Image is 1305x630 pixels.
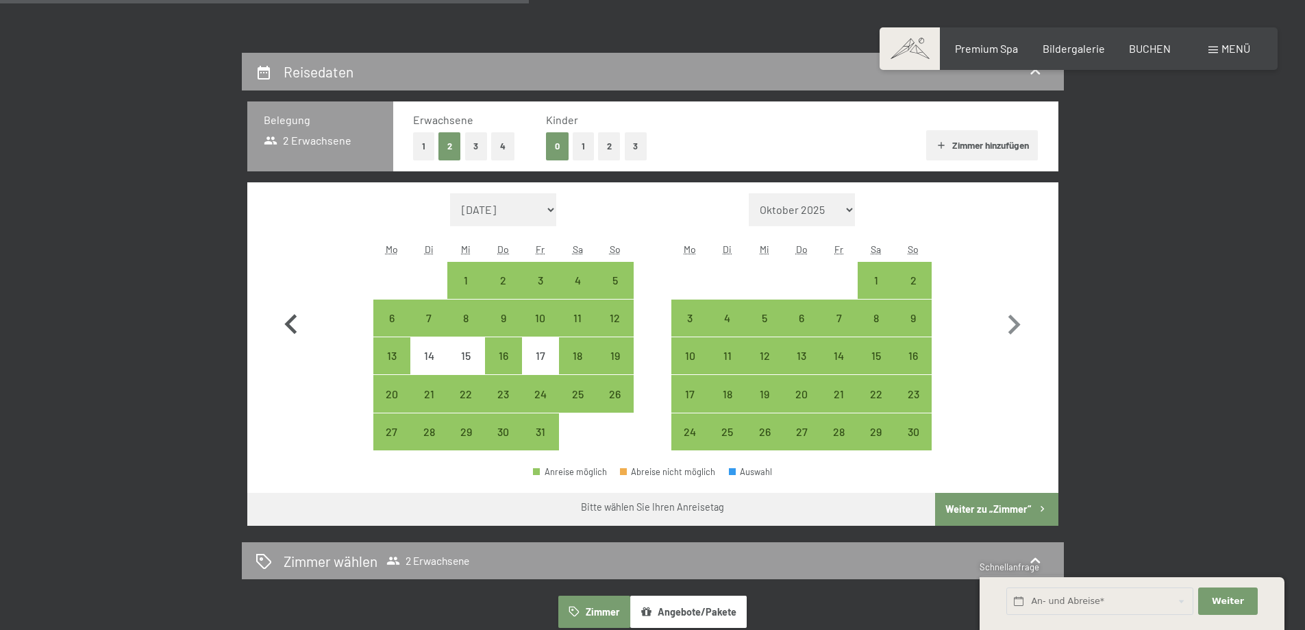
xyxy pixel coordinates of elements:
div: Anreise möglich [596,300,633,337]
abbr: Dienstag [425,243,434,255]
div: Anreise möglich [596,375,633,412]
span: 2 Erwachsene [386,554,469,568]
div: Tue Oct 28 2025 [410,413,447,450]
div: Anreise möglich [485,413,522,450]
div: Anreise möglich [709,337,746,374]
div: Anreise möglich [373,300,410,337]
div: 25 [560,389,595,423]
button: Weiter [1198,587,1257,616]
div: Thu Oct 09 2025 [485,300,522,337]
div: 19 [597,350,632,385]
div: Anreise möglich [522,413,559,450]
div: Sun Oct 19 2025 [596,337,633,374]
div: Anreise möglich [447,262,484,299]
abbr: Samstag [573,243,583,255]
span: Kinder [546,113,578,126]
div: 10 [673,350,707,385]
div: Thu Nov 20 2025 [783,375,820,412]
div: Mon Oct 20 2025 [373,375,410,412]
div: 23 [896,389,930,423]
div: Thu Nov 06 2025 [783,300,820,337]
a: Bildergalerie [1043,42,1105,55]
button: 0 [546,132,569,160]
div: Anreise möglich [533,468,607,476]
div: 30 [896,426,930,461]
div: Thu Nov 27 2025 [783,413,820,450]
div: Wed Nov 12 2025 [746,337,783,374]
div: 11 [560,313,595,347]
div: 5 [747,313,782,347]
div: Anreise möglich [783,337,820,374]
abbr: Freitag [834,243,843,255]
div: Thu Oct 30 2025 [485,413,522,450]
div: Anreise möglich [858,300,895,337]
div: Anreise möglich [820,337,857,374]
div: Wed Oct 15 2025 [447,337,484,374]
div: Tue Oct 07 2025 [410,300,447,337]
div: 14 [412,350,446,385]
div: Mon Oct 13 2025 [373,337,410,374]
div: Wed Nov 26 2025 [746,413,783,450]
div: Anreise möglich [746,300,783,337]
div: Anreise möglich [783,300,820,337]
div: Anreise möglich [485,262,522,299]
div: Sat Oct 25 2025 [559,375,596,412]
div: Wed Nov 05 2025 [746,300,783,337]
div: 31 [523,426,558,461]
div: Sun Nov 09 2025 [895,300,932,337]
div: Anreise möglich [858,337,895,374]
div: Wed Oct 29 2025 [447,413,484,450]
div: Fri Oct 03 2025 [522,262,559,299]
div: 16 [486,350,521,385]
div: Anreise möglich [820,300,857,337]
button: Zimmer hinzufügen [926,130,1038,160]
button: 1 [413,132,434,160]
div: Fri Oct 10 2025 [522,300,559,337]
div: 3 [523,275,558,309]
div: Anreise möglich [895,262,932,299]
div: Fri Oct 17 2025 [522,337,559,374]
div: Anreise nicht möglich [447,337,484,374]
div: 8 [859,313,893,347]
span: Premium Spa [955,42,1018,55]
div: Anreise möglich [596,262,633,299]
div: 25 [710,426,745,461]
button: Nächster Monat [994,193,1034,451]
div: Auswahl [729,468,773,476]
div: 18 [560,350,595,385]
div: 17 [673,389,707,423]
div: Sat Nov 29 2025 [858,413,895,450]
div: Abreise nicht möglich [620,468,716,476]
div: 3 [673,313,707,347]
abbr: Mittwoch [461,243,471,255]
div: 9 [896,313,930,347]
div: Anreise möglich [709,413,746,450]
div: Sun Nov 23 2025 [895,375,932,412]
button: 3 [465,132,488,160]
div: Anreise möglich [820,413,857,450]
div: Anreise möglich [746,337,783,374]
div: Anreise möglich [709,300,746,337]
div: 29 [859,426,893,461]
button: Vorheriger Monat [271,193,311,451]
div: Mon Nov 03 2025 [671,300,708,337]
div: Sun Oct 26 2025 [596,375,633,412]
div: Anreise möglich [820,375,857,412]
div: Sat Oct 04 2025 [559,262,596,299]
div: 29 [449,426,483,461]
div: Anreise möglich [783,375,820,412]
div: Sun Oct 05 2025 [596,262,633,299]
div: Mon Oct 27 2025 [373,413,410,450]
div: Anreise möglich [895,300,932,337]
button: Zimmer [558,596,630,627]
div: Anreise möglich [895,337,932,374]
div: Anreise möglich [447,375,484,412]
div: 21 [412,389,446,423]
div: 15 [449,350,483,385]
div: Sat Nov 01 2025 [858,262,895,299]
div: Fri Nov 14 2025 [820,337,857,374]
div: Anreise möglich [671,300,708,337]
div: 17 [523,350,558,385]
div: 2 [486,275,521,309]
button: 2 [438,132,461,160]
